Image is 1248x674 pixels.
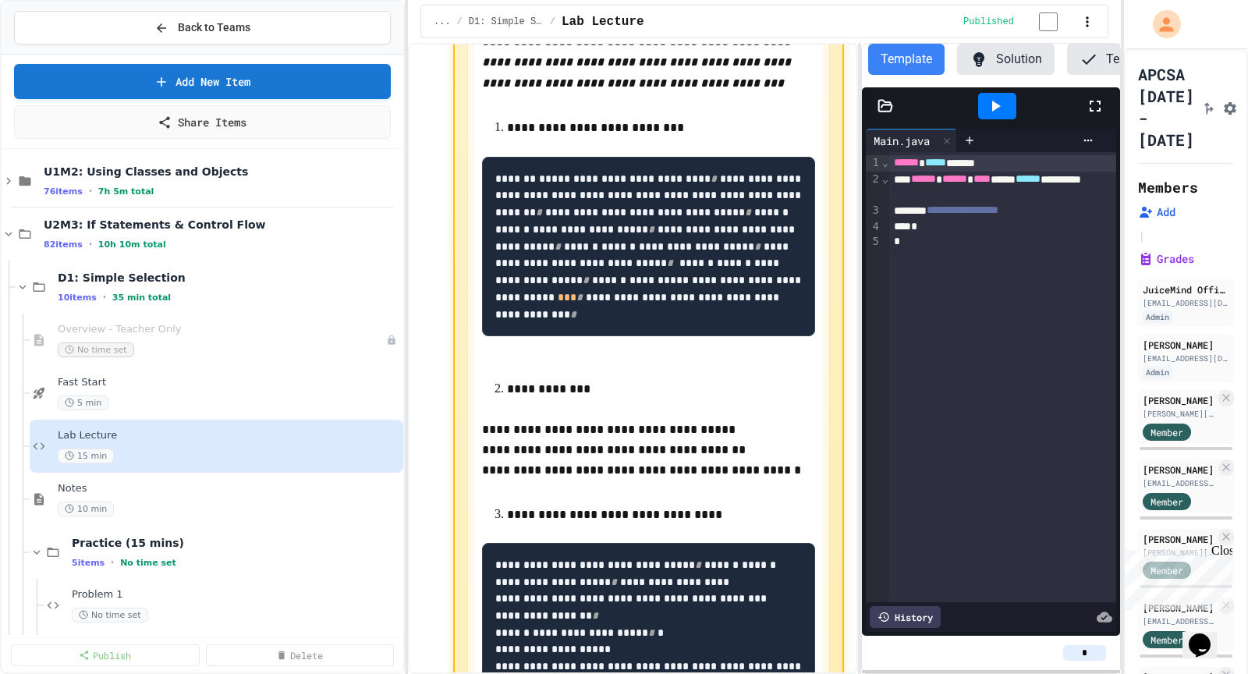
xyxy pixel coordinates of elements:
[1143,297,1229,309] div: [EMAIL_ADDRESS][DOMAIN_NAME]
[1143,615,1215,627] div: [EMAIL_ADDRESS][DOMAIN_NAME]
[1150,633,1183,647] span: Member
[11,644,200,666] a: Publish
[103,291,106,303] span: •
[1143,477,1215,489] div: [EMAIL_ADDRESS][DOMAIN_NAME]
[58,396,108,410] span: 5 min
[72,588,400,601] span: Problem 1
[44,239,83,250] span: 82 items
[44,165,400,179] span: U1M2: Using Classes and Objects
[1143,408,1215,420] div: [PERSON_NAME][EMAIL_ADDRESS][DOMAIN_NAME]
[44,186,83,197] span: 76 items
[1138,176,1198,198] h2: Members
[1020,12,1076,31] input: publish toggle
[58,449,114,463] span: 15 min
[1138,204,1175,220] button: Add
[14,11,391,44] button: Back to Teams
[1136,6,1185,42] div: My Account
[58,293,97,303] span: 10 items
[1138,251,1194,267] button: Grades
[206,644,395,666] a: Delete
[112,293,171,303] span: 35 min total
[6,6,108,99] div: Chat with us now!Close
[1200,98,1216,116] button: Click to see fork details
[562,12,644,31] span: Lab Lecture
[89,238,92,250] span: •
[178,20,250,36] span: Back to Teams
[457,16,463,28] span: /
[58,376,400,389] span: Fast Start
[120,558,176,568] span: No time set
[58,271,400,285] span: D1: Simple Selection
[98,239,166,250] span: 10h 10m total
[386,335,397,346] div: Unpublished
[58,482,400,495] span: Notes
[72,536,400,550] span: Practice (15 mins)
[1119,544,1232,610] iframe: chat widget
[1143,463,1215,477] div: [PERSON_NAME]
[1138,63,1194,151] h1: APCSA [DATE] - [DATE]
[44,218,400,232] span: U2M3: If Statements & Control Flow
[1138,226,1146,245] span: |
[1150,425,1183,439] span: Member
[1143,282,1229,296] div: JuiceMind Official
[1143,338,1229,352] div: [PERSON_NAME]
[72,608,148,623] span: No time set
[1182,612,1232,658] iframe: chat widget
[1150,495,1183,509] span: Member
[14,64,391,99] a: Add New Item
[111,556,114,569] span: •
[1143,366,1172,379] div: Admin
[58,429,400,442] span: Lab Lecture
[1222,98,1238,116] button: Assignment Settings
[58,342,134,357] span: No time set
[550,16,555,28] span: /
[14,105,391,139] a: Share Items
[963,12,1076,31] div: Content is published and visible to students
[89,185,92,197] span: •
[469,16,544,28] span: D1: Simple Selection
[98,186,154,197] span: 7h 5m total
[1143,310,1172,324] div: Admin
[963,16,1014,28] span: Published
[434,16,451,28] span: ...
[72,558,105,568] span: 5 items
[58,323,386,336] span: Overview - Teacher Only
[1143,532,1215,546] div: [PERSON_NAME]
[58,502,114,516] span: 10 min
[1143,393,1215,407] div: [PERSON_NAME]
[1143,353,1229,364] div: [EMAIL_ADDRESS][DOMAIN_NAME]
